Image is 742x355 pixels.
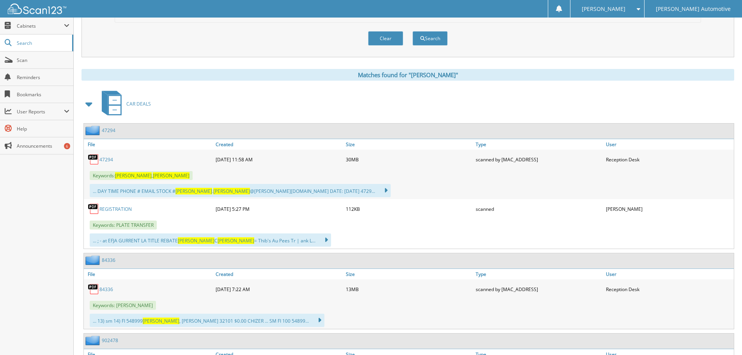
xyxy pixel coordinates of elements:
[344,269,474,279] a: Size
[703,318,742,355] iframe: Chat Widget
[99,286,113,293] a: 84336
[17,108,64,115] span: User Reports
[88,283,99,295] img: PDF.png
[17,74,69,81] span: Reminders
[474,281,604,297] div: scanned by [MAC_ADDRESS]
[214,139,344,150] a: Created
[604,139,734,150] a: User
[88,154,99,165] img: PDF.png
[99,156,113,163] a: 47294
[175,188,212,194] span: [PERSON_NAME]
[17,91,69,98] span: Bookmarks
[604,152,734,167] div: Reception Desk
[214,201,344,217] div: [DATE] 5:27 PM
[344,152,474,167] div: 30MB
[214,269,344,279] a: Created
[102,257,115,263] a: 84336
[115,172,152,179] span: [PERSON_NAME]
[17,125,69,132] span: Help
[214,152,344,167] div: [DATE] 11:58 AM
[102,127,115,134] a: 47294
[17,40,68,46] span: Search
[81,69,734,81] div: Matches found for "[PERSON_NAME]"
[99,206,132,212] a: REGISTRATION
[97,88,151,119] a: CAR DEALS
[178,237,214,244] span: [PERSON_NAME]
[90,233,331,247] div: ... ; - at EFJA GURRENT LA TITLE REBATE C = Thib's Au Pees Tr | ank L...
[8,4,66,14] img: scan123-logo-white.svg
[88,203,99,215] img: PDF.png
[214,281,344,297] div: [DATE] 7:22 AM
[344,139,474,150] a: Size
[474,269,604,279] a: Type
[344,281,474,297] div: 13MB
[218,237,254,244] span: [PERSON_NAME]
[84,139,214,150] a: File
[126,101,151,107] span: CAR DEALS
[17,143,69,149] span: Announcements
[90,221,157,230] span: Keywords: PLATE TRANSFER
[85,255,102,265] img: folder2.png
[413,31,448,46] button: Search
[90,301,156,310] span: Keywords: [PERSON_NAME]
[90,184,391,197] div: ... DAY TIME PHONE # EMAIL STOCK # . @[PERSON_NAME][DOMAIN_NAME] DATE: [DATE] 4729...
[153,172,189,179] span: [PERSON_NAME]
[582,7,625,11] span: [PERSON_NAME]
[90,314,324,327] div: ... 13) sm 14) FI 548999 , [PERSON_NAME] 32101 $0.00 CHIZER ... SM FI 100 54899...
[604,269,734,279] a: User
[213,188,250,194] span: [PERSON_NAME]
[64,143,70,149] div: 6
[368,31,403,46] button: Clear
[85,125,102,135] img: folder2.png
[604,201,734,217] div: [PERSON_NAME]
[102,337,118,344] a: 902478
[84,269,214,279] a: File
[474,152,604,167] div: scanned by [MAC_ADDRESS]
[85,336,102,345] img: folder2.png
[90,171,193,180] span: Keywords: ,
[17,23,64,29] span: Cabinets
[17,57,69,64] span: Scan
[344,201,474,217] div: 112KB
[474,201,604,217] div: scanned
[474,139,604,150] a: Type
[143,318,179,324] span: [PERSON_NAME]
[656,7,731,11] span: [PERSON_NAME] Automotive
[604,281,734,297] div: Reception Desk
